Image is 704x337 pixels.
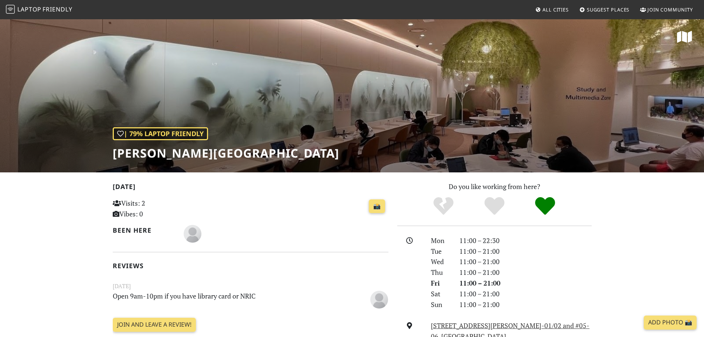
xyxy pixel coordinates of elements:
[113,318,196,332] a: Join and leave a review!
[426,256,455,267] div: Wed
[108,282,393,291] small: [DATE]
[647,6,693,13] span: Join Community
[455,246,596,257] div: 11:00 – 21:00
[455,256,596,267] div: 11:00 – 21:00
[418,196,469,216] div: No
[455,278,596,289] div: 11:00 – 21:00
[587,6,630,13] span: Suggest Places
[113,127,208,140] div: | 79% Laptop Friendly
[113,262,388,270] h2: Reviews
[397,181,592,192] p: Do you like working from here?
[455,299,596,310] div: 11:00 – 21:00
[369,199,385,213] a: 📸
[370,291,388,309] img: blank-535327c66bd565773addf3077783bbfce4b00ec00e9fd257753287c682c7fa38.png
[577,3,633,16] a: Suggest Places
[6,5,15,14] img: LaptopFriendly
[113,146,339,160] h1: [PERSON_NAME][GEOGRAPHIC_DATA]
[113,198,199,219] p: Visits: 2 Vibes: 0
[455,289,596,299] div: 11:00 – 21:00
[113,226,175,234] h2: Been here
[469,196,520,216] div: Yes
[42,5,72,13] span: Friendly
[426,267,455,278] div: Thu
[426,246,455,257] div: Tue
[455,235,596,246] div: 11:00 – 22:30
[426,289,455,299] div: Sat
[108,291,346,307] p: Open 9am-10pm if you have library card or NRIC
[532,3,572,16] a: All Cities
[543,6,569,13] span: All Cities
[644,316,697,330] a: Add Photo 📸
[426,278,455,289] div: Fri
[17,5,41,13] span: Laptop
[637,3,696,16] a: Join Community
[455,267,596,278] div: 11:00 – 21:00
[184,229,201,237] span: Dennis Wollersheim
[370,294,388,303] span: Dennis Wollersheim
[426,235,455,246] div: Mon
[113,183,388,193] h2: [DATE]
[6,3,72,16] a: LaptopFriendly LaptopFriendly
[184,225,201,243] img: blank-535327c66bd565773addf3077783bbfce4b00ec00e9fd257753287c682c7fa38.png
[426,299,455,310] div: Sun
[520,196,571,216] div: Definitely!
